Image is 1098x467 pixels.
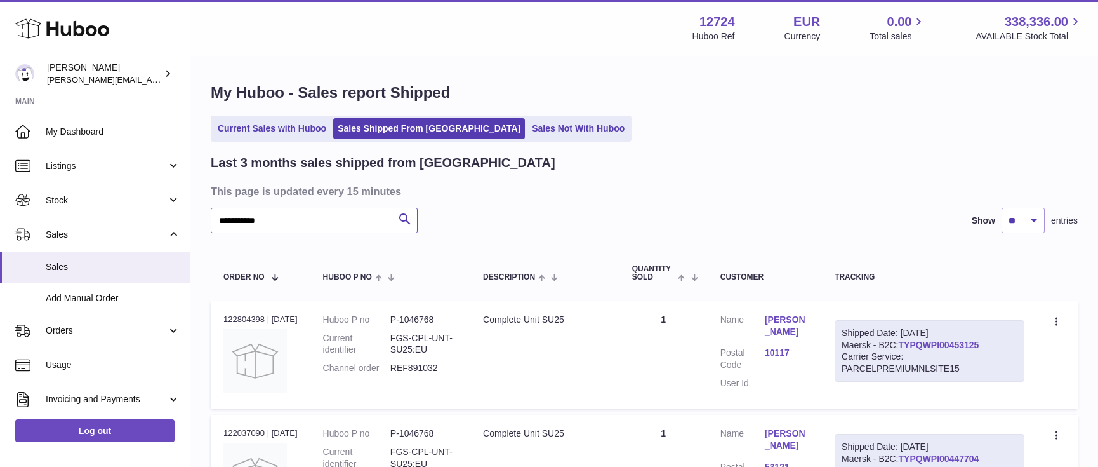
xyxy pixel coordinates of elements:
[323,332,390,356] dt: Current identifier
[47,62,161,86] div: [PERSON_NAME]
[323,362,390,374] dt: Channel order
[223,329,287,393] img: no-photo.jpg
[887,13,912,30] span: 0.00
[46,325,167,337] span: Orders
[899,454,979,464] a: TYPQWPI00447704
[323,273,372,281] span: Huboo P no
[46,261,180,273] span: Sales
[699,13,735,30] strong: 12724
[842,327,1017,339] div: Shipped Date: [DATE]
[483,273,535,281] span: Description
[390,362,458,374] dd: REF891032
[211,184,1075,198] h3: This page is updated every 15 minutes
[899,340,979,350] a: TYPQWPI00453125
[223,273,265,281] span: Order No
[46,126,180,138] span: My Dashboard
[211,83,1078,103] h1: My Huboo - Sales report Shipped
[46,160,167,172] span: Listings
[765,347,809,359] a: 10117
[1005,13,1068,30] span: 338,336.00
[720,314,765,341] dt: Name
[46,359,180,371] span: Usage
[835,273,1024,281] div: Tracking
[390,428,458,440] dd: P-1046768
[870,30,926,43] span: Total sales
[46,229,167,241] span: Sales
[483,314,607,326] div: Complete Unit SU25
[692,30,735,43] div: Huboo Ref
[390,314,458,326] dd: P-1046768
[213,118,331,139] a: Current Sales with Huboo
[842,351,1017,375] div: Carrier Service: PARCELPREMIUMNLSITE15
[720,273,809,281] div: Customer
[15,419,175,442] a: Log out
[390,332,458,356] dd: FGS-CPL-UNT-SU25:EU
[632,265,675,281] span: Quantity Sold
[333,118,525,139] a: Sales Shipped From [GEOGRAPHIC_DATA]
[720,428,765,455] dt: Name
[976,13,1083,43] a: 338,336.00 AVAILABLE Stock Total
[211,154,555,172] h2: Last 3 months sales shipped from [GEOGRAPHIC_DATA]
[46,393,167,405] span: Invoicing and Payments
[323,428,390,440] dt: Huboo P no
[619,301,708,409] td: 1
[835,320,1024,382] div: Maersk - B2C:
[720,347,765,371] dt: Postal Code
[47,74,255,85] span: [PERSON_NAME][EMAIL_ADDRESS][DOMAIN_NAME]
[720,377,765,389] dt: User Id
[765,428,809,452] a: [PERSON_NAME]
[972,215,995,227] label: Show
[223,314,298,325] div: 122804398 | [DATE]
[765,314,809,338] a: [PERSON_NAME]
[223,428,298,439] div: 122037090 | [DATE]
[527,118,629,139] a: Sales Not With Huboo
[46,194,167,206] span: Stock
[323,314,390,326] dt: Huboo P no
[483,428,607,440] div: Complete Unit SU25
[976,30,1083,43] span: AVAILABLE Stock Total
[793,13,820,30] strong: EUR
[46,292,180,304] span: Add Manual Order
[842,441,1017,453] div: Shipped Date: [DATE]
[870,13,926,43] a: 0.00 Total sales
[784,30,821,43] div: Currency
[15,64,34,83] img: sebastian@ffern.co
[1051,215,1078,227] span: entries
